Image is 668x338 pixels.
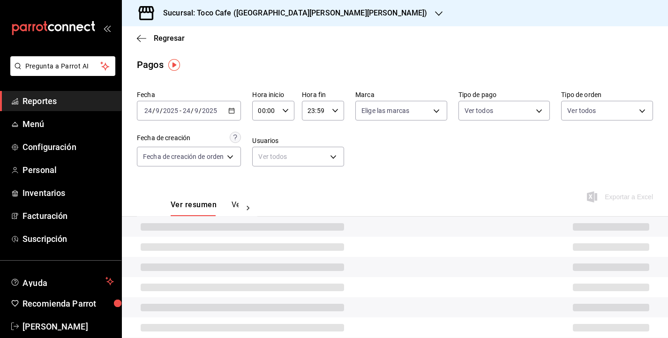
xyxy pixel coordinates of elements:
span: Ver todos [465,106,493,115]
span: - [180,107,181,114]
button: Ver pagos [232,200,267,216]
span: Elige las marcas [361,106,409,115]
h3: Sucursal: Toco Cafe ([GEOGRAPHIC_DATA][PERSON_NAME][PERSON_NAME]) [156,8,428,19]
span: / [160,107,163,114]
span: Facturación [23,210,114,222]
span: Recomienda Parrot [23,297,114,310]
label: Marca [355,91,447,98]
input: -- [155,107,160,114]
input: -- [194,107,199,114]
span: Ver todos [567,106,596,115]
label: Hora inicio [252,91,294,98]
div: Pagos [137,58,164,72]
span: Suscripción [23,233,114,245]
div: navigation tabs [171,200,239,216]
div: Fecha de creación [137,133,190,143]
div: Ver todos [252,147,344,166]
span: / [199,107,202,114]
span: Pregunta a Parrot AI [25,61,101,71]
button: Ver resumen [171,200,217,216]
button: Regresar [137,34,185,43]
label: Usuarios [252,137,344,144]
span: / [191,107,194,114]
a: Pregunta a Parrot AI [7,68,115,78]
span: Ayuda [23,276,102,287]
input: -- [144,107,152,114]
img: Tooltip marker [168,59,180,71]
input: ---- [202,107,218,114]
label: Tipo de pago [458,91,550,98]
span: Menú [23,118,114,130]
span: Personal [23,164,114,176]
button: Pregunta a Parrot AI [10,56,115,76]
input: ---- [163,107,179,114]
span: Reportes [23,95,114,107]
label: Fecha [137,91,241,98]
span: / [152,107,155,114]
span: [PERSON_NAME] [23,320,114,333]
span: Regresar [154,34,185,43]
label: Hora fin [302,91,344,98]
span: Fecha de creación de orden [143,152,224,161]
span: Configuración [23,141,114,153]
button: open_drawer_menu [103,24,111,32]
label: Tipo de orden [561,91,653,98]
span: Inventarios [23,187,114,199]
input: -- [182,107,191,114]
